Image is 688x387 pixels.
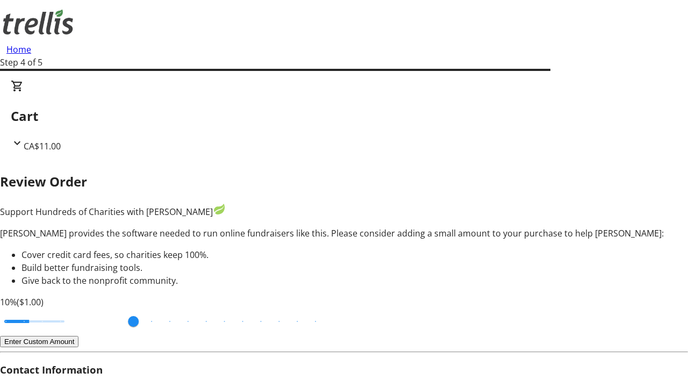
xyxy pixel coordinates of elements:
li: Cover credit card fees, so charities keep 100%. [21,248,688,261]
div: CartCA$11.00 [11,80,677,153]
span: CA$11.00 [24,140,61,152]
li: Give back to the nonprofit community. [21,274,688,287]
h2: Cart [11,106,677,126]
li: Build better fundraising tools. [21,261,688,274]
